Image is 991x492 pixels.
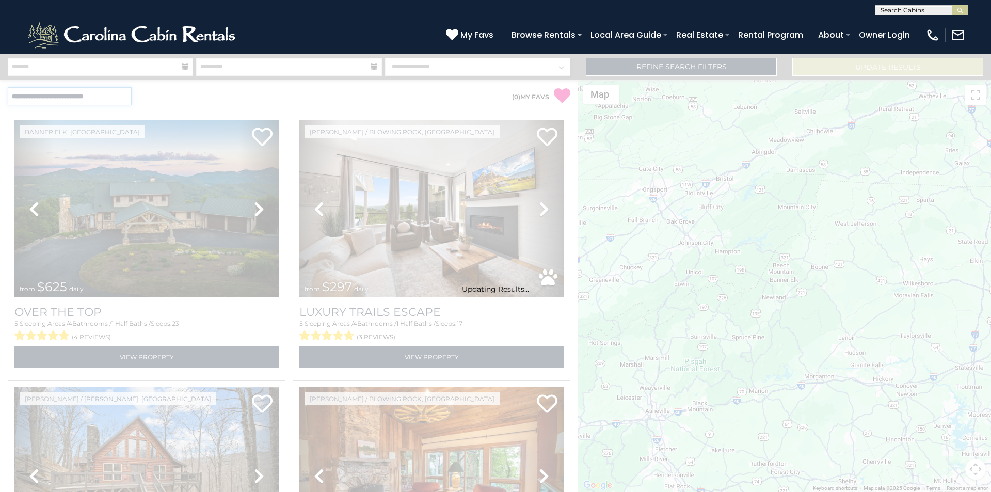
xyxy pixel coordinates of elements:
a: Rental Program [733,26,808,44]
a: Real Estate [671,26,728,44]
img: White-1-2.png [26,20,240,51]
a: About [813,26,849,44]
a: Owner Login [854,26,915,44]
img: phone-regular-white.png [925,28,940,42]
img: mail-regular-white.png [951,28,965,42]
a: My Favs [446,28,496,42]
span: My Favs [460,28,493,41]
a: Local Area Guide [585,26,666,44]
a: Browse Rentals [506,26,581,44]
